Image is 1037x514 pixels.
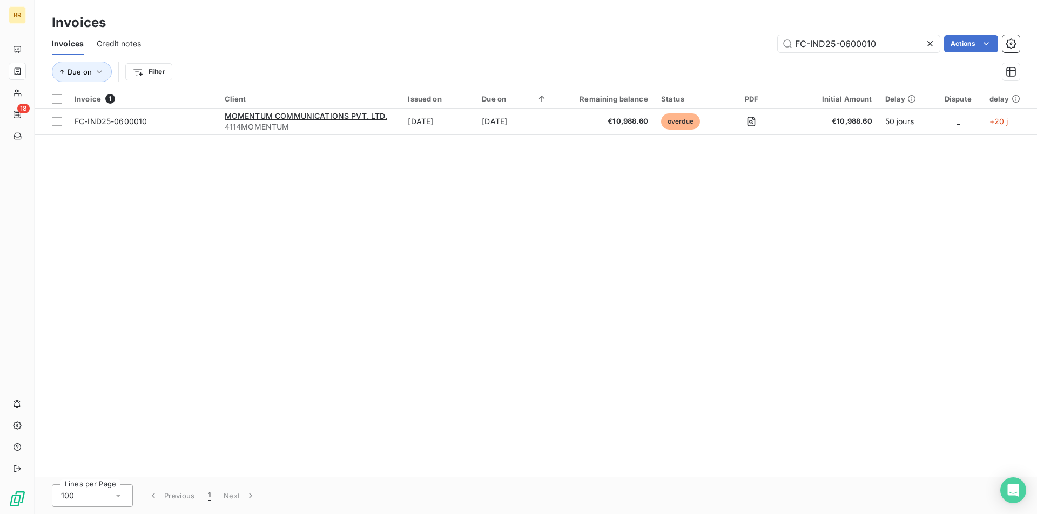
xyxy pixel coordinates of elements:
span: +20 j [989,117,1008,126]
button: 1 [201,484,217,507]
span: 100 [61,490,74,501]
span: Due on [68,67,92,76]
span: €10,988.60 [791,116,872,127]
button: Next [217,484,262,507]
div: BR [9,6,26,24]
div: delay [989,94,1031,103]
td: 50 jours [879,109,933,134]
td: [DATE] [475,109,554,134]
input: Search [778,35,940,52]
span: €10,988.60 [560,116,648,127]
button: Actions [944,35,998,52]
span: FC-IND25-0600010 [75,117,147,126]
span: overdue [661,113,700,130]
button: Filter [125,63,172,80]
div: Dispute [940,94,977,103]
td: [DATE] [401,109,475,134]
span: 1 [208,490,211,501]
button: Due on [52,62,112,82]
span: MOMENTUM COMMUNICATIONS PVT. LTD. [225,111,387,120]
span: 4114MOMENTUM [225,121,395,132]
img: Logo LeanPay [9,490,26,508]
div: Status [661,94,712,103]
span: Invoices [52,38,84,49]
span: Invoice [75,94,101,103]
a: 18 [9,106,25,123]
span: _ [957,117,960,126]
div: Initial Amount [791,94,872,103]
div: PDF [725,94,778,103]
div: Issued on [408,94,469,103]
h3: Invoices [52,13,106,32]
div: Delay [885,94,927,103]
div: Remaining balance [560,94,648,103]
span: 18 [17,104,30,113]
span: Credit notes [97,38,141,49]
div: Client [225,94,395,103]
span: 1 [105,94,115,104]
div: Open Intercom Messenger [1000,477,1026,503]
button: Previous [142,484,201,507]
div: Due on [482,94,547,103]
